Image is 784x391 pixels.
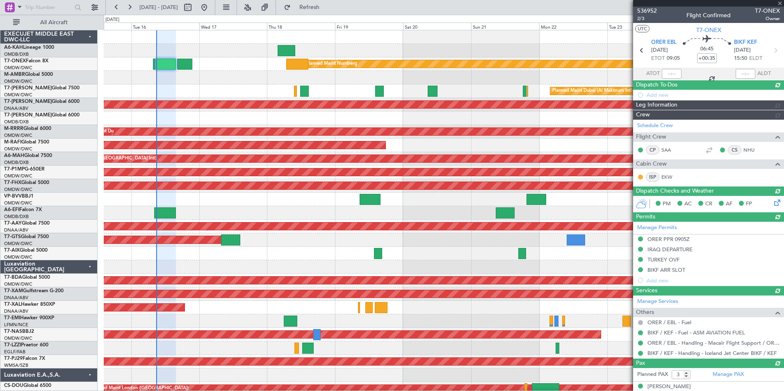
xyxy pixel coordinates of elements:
a: A6-EFIFalcon 7X [4,207,42,212]
span: T7-FHX [4,180,21,185]
span: [DATE] - [DATE] [139,4,178,11]
a: VP-BVVBBJ1 [4,194,34,199]
span: M-AMBR [4,72,25,77]
a: T7-[PERSON_NAME]Global 6000 [4,99,80,104]
span: T7-PJ29 [4,356,23,361]
a: T7-GTSGlobal 7500 [4,234,49,239]
a: OMDW/DWC [4,78,32,84]
a: T7-[PERSON_NAME]Global 7500 [4,86,80,91]
div: Planned Maint Nurnberg [306,58,357,70]
span: T7-XAL [4,302,21,307]
a: LFMN/NCE [4,322,28,328]
a: OMDW/DWC [4,92,32,98]
a: T7-BDAGlobal 5000 [4,275,50,280]
a: T7-PJ29Falcon 7X [4,356,45,361]
span: CS-DOU [4,383,23,388]
a: OMDB/DXB [4,119,29,125]
a: M-AMBRGlobal 5000 [4,72,53,77]
a: T7-LZZIPraetor 600 [4,343,48,348]
span: T7-[PERSON_NAME] [4,113,52,118]
div: Thu 18 [267,23,335,30]
button: All Aircraft [9,16,89,29]
span: T7-GTS [4,234,21,239]
a: DNAA/ABV [4,227,28,233]
div: Mon 22 [539,23,607,30]
span: M-RRRR [4,126,23,131]
span: T7-LZZI [4,343,21,348]
a: OMDW/DWC [4,254,32,260]
div: Flight Confirmed [686,11,731,20]
a: DNAA/ABV [4,308,28,314]
span: A6-KAH [4,45,23,50]
span: VP-BVV [4,194,22,199]
span: T7-[PERSON_NAME] [4,86,52,91]
a: OMDW/DWC [4,186,32,193]
span: T7-AIX [4,248,20,253]
span: T7-ONEX [696,26,721,34]
a: OMDW/DWC [4,132,32,139]
a: OMDW/DWC [4,146,32,152]
span: 2/3 [637,15,657,22]
input: Trip Number [25,1,72,14]
span: M-RAFI [4,140,21,145]
a: T7-NASBBJ2 [4,329,34,334]
span: 15:50 [734,55,747,63]
a: OMDB/DXB [4,159,29,166]
div: Sun 21 [471,23,539,30]
span: T7-BDA [4,275,22,280]
span: T7-EMI [4,316,20,321]
span: 06:45 [700,45,713,53]
a: M-RRRRGlobal 6000 [4,126,51,131]
a: CS-DOUGlobal 6500 [4,383,51,388]
span: T7-XAM [4,289,23,293]
a: OMDW/DWC [4,65,32,71]
a: EGLF/FAB [4,349,25,355]
span: All Aircraft [21,20,87,25]
a: T7-P1MPG-650ER [4,167,45,172]
a: OMDW/DWC [4,200,32,206]
span: BIKF KEF [734,39,757,47]
a: T7-ONEXFalcon 8X [4,59,48,64]
div: Tue 23 [607,23,675,30]
a: OMDW/DWC [4,173,32,179]
span: T7-P1MP [4,167,25,172]
a: OMDW/DWC [4,335,32,341]
span: T7-[PERSON_NAME] [4,99,52,104]
div: Fri 19 [335,23,403,30]
a: OMDB/DXB [4,51,29,57]
a: WMSA/SZB [4,362,28,368]
a: T7-AIXGlobal 5000 [4,248,48,253]
a: OMDW/DWC [4,241,32,247]
a: T7-EMIHawker 900XP [4,316,54,321]
span: T7-ONEX [755,7,780,15]
div: Wed 17 [199,23,267,30]
span: T7-AAY [4,221,22,226]
span: T7-NAS [4,329,22,334]
span: Owner [755,15,780,22]
span: ORER EBL [651,39,677,47]
a: A6-MAHGlobal 7500 [4,153,52,158]
span: ELDT [749,55,762,63]
div: Sat 20 [403,23,471,30]
a: T7-AAYGlobal 7500 [4,221,50,226]
a: DNAA/ABV [4,105,28,111]
a: DNAA/ABV [4,295,28,301]
div: [DATE] [105,16,119,23]
span: T7-ONEX [4,59,26,64]
div: Planned Maint Dubai (Al Maktoum Intl) [552,85,633,97]
span: Refresh [292,5,327,10]
span: ALDT [757,70,771,78]
span: ATOT [646,70,660,78]
span: A6-MAH [4,153,24,158]
div: Tue 16 [131,23,199,30]
button: Refresh [280,1,329,14]
a: T7-XAMGulfstream G-200 [4,289,64,293]
a: A6-KAHLineage 1000 [4,45,54,50]
span: A6-EFI [4,207,19,212]
button: UTC [635,25,650,32]
span: 09:05 [667,55,680,63]
a: M-RAFIGlobal 7500 [4,140,49,145]
span: [DATE] [734,46,751,55]
span: [DATE] [651,46,668,55]
a: OMDB/DXB [4,214,29,220]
